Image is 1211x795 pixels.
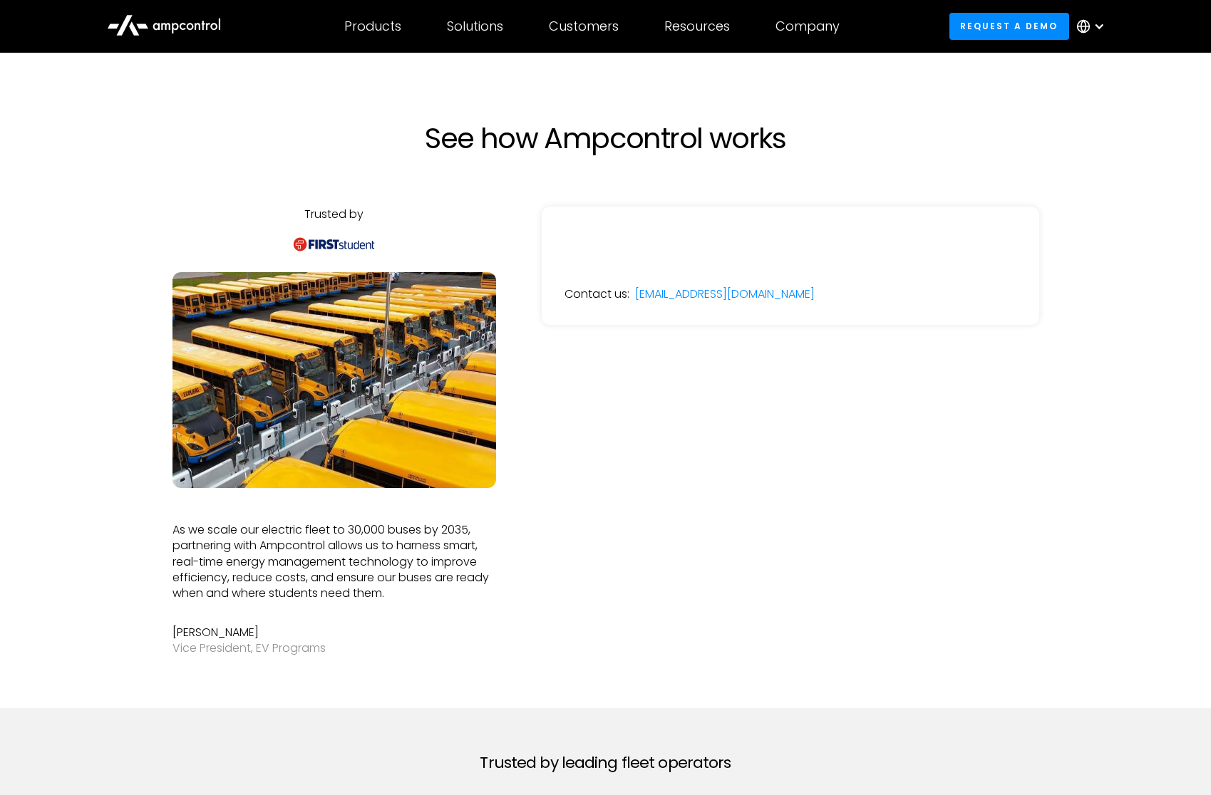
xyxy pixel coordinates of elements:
div: Solutions [447,19,503,34]
div: Company [775,19,840,34]
div: Products [344,19,401,34]
a: [EMAIL_ADDRESS][DOMAIN_NAME] [635,286,815,302]
div: Customers [549,19,619,34]
div: Resources [664,19,730,34]
h1: See how Ampcontrol works [292,121,919,155]
div: Contact us: [565,286,629,302]
h2: Trusted by leading fleet operators [480,754,731,772]
a: Request a demo [949,13,1069,39]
